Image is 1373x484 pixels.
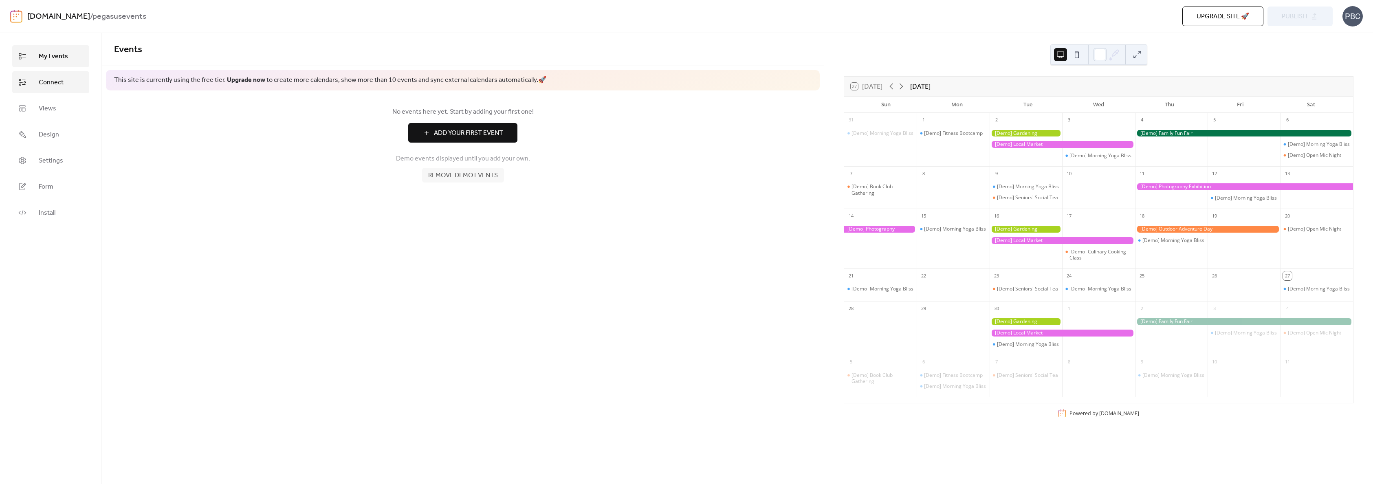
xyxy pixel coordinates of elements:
div: 26 [1210,271,1219,280]
a: Upgrade now [227,74,265,86]
div: [Demo] Open Mic Night [1281,226,1353,232]
span: Upgrade site 🚀 [1197,12,1249,22]
div: [Demo] Morning Yoga Bliss [917,383,989,389]
div: [Demo] Morning Yoga Bliss [1215,195,1277,201]
div: 9 [1138,358,1146,367]
div: [Demo] Morning Yoga Bliss [1288,141,1350,147]
div: Thu [1134,97,1205,113]
div: [Demo] Morning Yoga Bliss [1135,372,1208,378]
div: 19 [1210,211,1219,220]
div: 31 [847,116,856,125]
div: 1 [919,116,928,125]
div: 27 [1283,271,1292,280]
div: [Demo] Morning Yoga Bliss [1208,330,1280,336]
div: [Demo] Local Market [990,141,1135,148]
div: Powered by [1069,410,1139,417]
div: 14 [847,211,856,220]
div: [Demo] Open Mic Night [1288,330,1341,336]
div: 16 [992,211,1001,220]
b: pegasusevents [92,9,146,24]
div: 10 [1065,169,1074,178]
span: This site is currently using the free tier. to create more calendars, show more than 10 events an... [114,76,546,85]
div: Fri [1205,97,1276,113]
a: Form [12,176,89,198]
div: [Demo] Family Fun Fair [1135,318,1353,325]
div: Mon [922,97,992,113]
div: [Demo] Morning Yoga Bliss [844,286,917,292]
div: 22 [919,271,928,280]
button: Add Your First Event [408,123,517,143]
div: 3 [1210,304,1219,313]
div: [Demo] Open Mic Night [1288,226,1341,232]
span: Connect [39,78,64,88]
div: [Demo] Book Club Gathering [852,183,913,196]
a: Design [12,123,89,145]
div: 29 [919,304,928,313]
span: Views [39,104,56,114]
div: [Demo] Morning Yoga Bliss [1069,152,1131,159]
div: 8 [1065,358,1074,367]
div: [Demo] Morning Yoga Bliss [844,130,917,136]
div: [Demo] Family Fun Fair [1135,130,1353,137]
div: [Demo] Morning Yoga Bliss [1281,286,1353,292]
div: [Demo] Gardening Workshop [990,318,1062,325]
div: 28 [847,304,856,313]
div: 17 [1065,211,1074,220]
div: [Demo] Outdoor Adventure Day [1135,226,1281,233]
div: [Demo] Morning Yoga Bliss [990,183,1062,190]
div: [Demo] Morning Yoga Bliss [852,130,913,136]
span: Remove demo events [428,171,498,180]
div: 5 [847,358,856,367]
div: [Demo] Seniors' Social Tea [997,372,1058,378]
div: [DATE] [910,81,931,91]
div: [Demo] Seniors' Social Tea [997,194,1058,201]
div: [Demo] Morning Yoga Bliss [1281,141,1353,147]
div: [Demo] Seniors' Social Tea [990,372,1062,378]
div: [Demo] Gardening Workshop [990,226,1062,233]
div: Tue [992,97,1063,113]
div: [Demo] Morning Yoga Bliss [924,383,986,389]
div: Sat [1276,97,1347,113]
div: 2 [1138,304,1146,313]
div: [Demo] Culinary Cooking Class [1062,249,1135,261]
div: 13 [1283,169,1292,178]
b: / [90,9,92,24]
span: No events here yet. Start by adding your first one! [114,107,812,117]
div: [Demo] Morning Yoga Bliss [997,341,1059,348]
div: 7 [992,358,1001,367]
div: 4 [1138,116,1146,125]
span: Events [114,41,142,59]
a: Add Your First Event [114,123,812,143]
div: [Demo] Book Club Gathering [852,372,913,385]
div: [Demo] Local Market [990,237,1135,244]
div: [Demo] Fitness Bootcamp [924,130,983,136]
div: [Demo] Morning Yoga Bliss [1288,286,1350,292]
div: 23 [992,271,1001,280]
div: [Demo] Morning Yoga Bliss [924,226,986,232]
div: [Demo] Culinary Cooking Class [1069,249,1131,261]
div: 2 [992,116,1001,125]
div: 3 [1065,116,1074,125]
div: [Demo] Morning Yoga Bliss [990,341,1062,348]
span: Design [39,130,59,140]
div: [Demo] Fitness Bootcamp [917,130,989,136]
div: [Demo] Open Mic Night [1281,152,1353,158]
a: Connect [12,71,89,93]
div: [Demo] Open Mic Night [1288,152,1341,158]
a: [DOMAIN_NAME] [1099,410,1139,417]
div: PBC [1342,6,1363,26]
div: [Demo] Gardening Workshop [990,130,1062,137]
div: [Demo] Morning Yoga Bliss [1069,286,1131,292]
div: [Demo] Photography Exhibition [1135,183,1353,190]
div: [Demo] Morning Yoga Bliss [1215,330,1277,336]
div: 12 [1210,169,1219,178]
div: 11 [1138,169,1146,178]
div: [Demo] Book Club Gathering [844,372,917,385]
span: Form [39,182,53,192]
a: Settings [12,150,89,172]
div: [Demo] Morning Yoga Bliss [997,183,1059,190]
div: [Demo] Morning Yoga Bliss [1142,237,1204,244]
div: 1 [1065,304,1074,313]
div: 5 [1210,116,1219,125]
div: Sun [851,97,922,113]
